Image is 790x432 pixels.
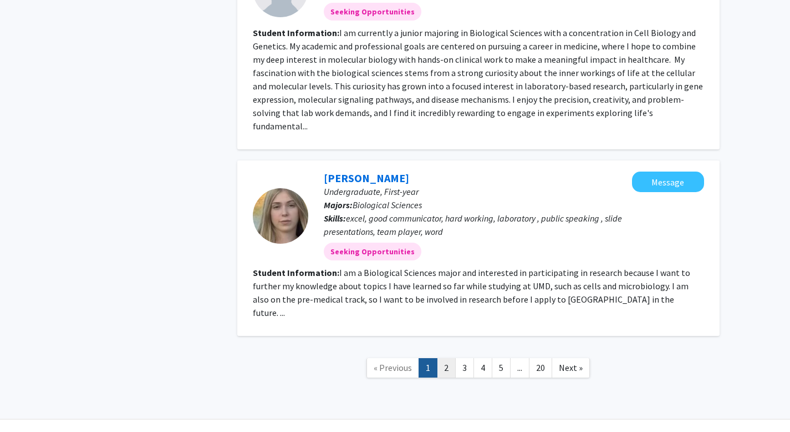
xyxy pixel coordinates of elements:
fg-read-more: I am currently a junior majoring in Biological Sciences with a concentration in Cell Biology and ... [253,27,703,132]
mat-chip: Seeking Opportunities [324,3,421,21]
b: Student Information: [253,267,339,278]
nav: Page navigation [237,347,720,392]
a: [PERSON_NAME] [324,171,409,185]
fg-read-more: I am a Biological Sciences major and interested in participating in research because I want to fu... [253,267,690,318]
a: 20 [529,358,552,378]
span: excel, good communicator, hard working, laboratory , public speaking , slide presentations, team ... [324,213,622,237]
span: « Previous [374,362,412,373]
a: 4 [473,358,492,378]
b: Majors: [324,199,353,210]
a: 2 [437,358,456,378]
a: 3 [455,358,474,378]
b: Skills: [324,213,346,224]
a: Next [552,358,590,378]
span: Undergraduate, First-year [324,186,419,197]
span: ... [517,362,522,373]
button: Message Allison Riesner [632,172,704,192]
a: 5 [492,358,511,378]
b: Student Information: [253,27,339,38]
span: Next » [559,362,583,373]
a: Previous Page [366,358,419,378]
span: Biological Sciences [353,199,422,210]
mat-chip: Seeking Opportunities [324,243,421,260]
a: 1 [419,358,437,378]
iframe: Chat [8,382,47,424]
